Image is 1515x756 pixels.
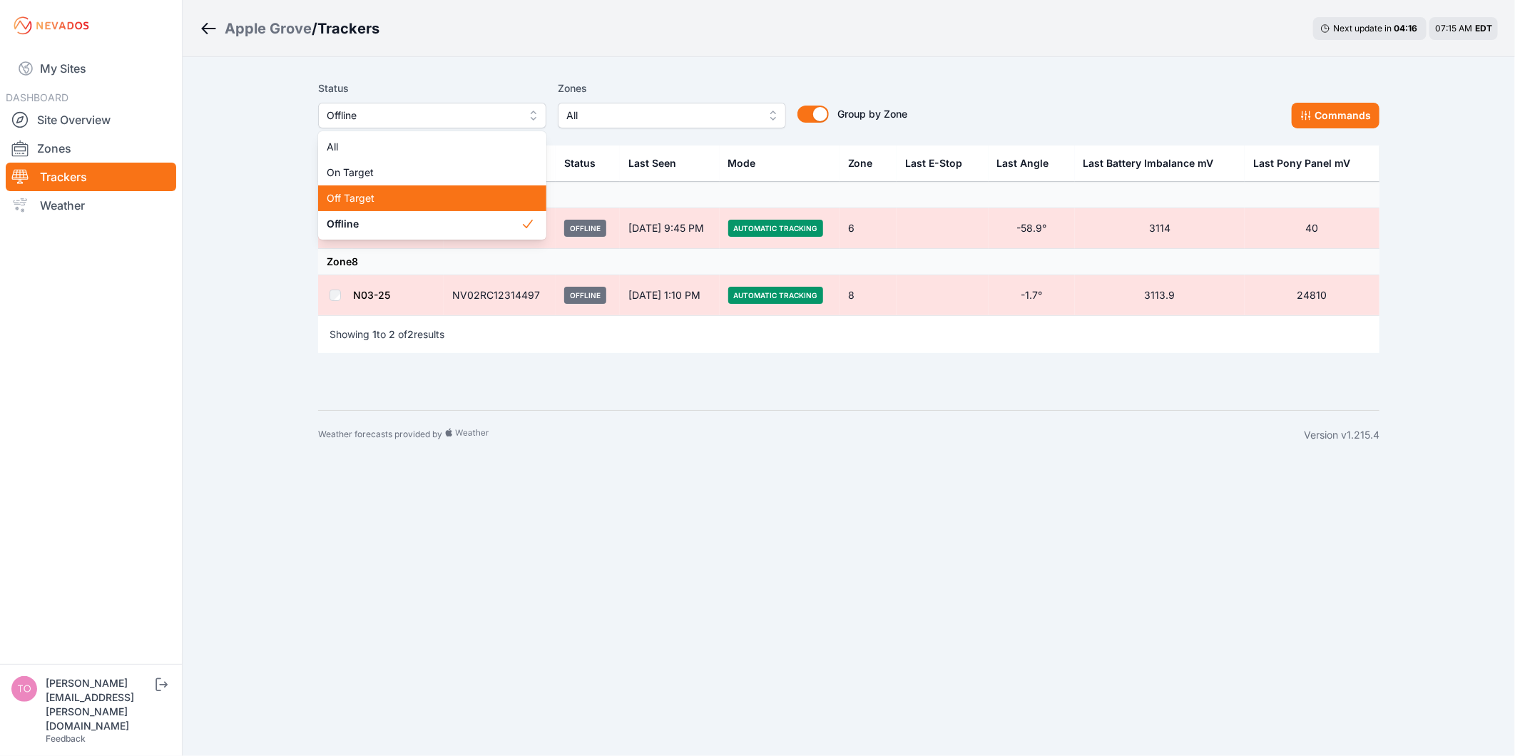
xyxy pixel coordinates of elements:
[327,165,521,180] span: On Target
[327,191,521,205] span: Off Target
[327,217,521,231] span: Offline
[318,131,546,240] div: Offline
[327,140,521,154] span: All
[327,107,518,124] span: Offline
[318,103,546,128] button: Offline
